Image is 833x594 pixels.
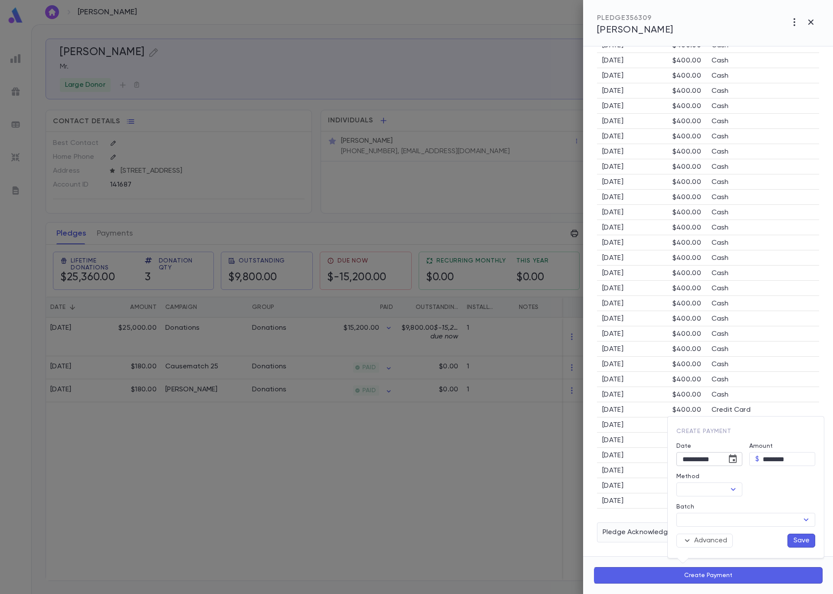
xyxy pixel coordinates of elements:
[755,455,759,463] p: $
[676,428,731,434] span: Create Payment
[727,483,739,496] button: Open
[676,443,742,450] label: Date
[724,450,741,468] button: Choose date, selected date is Aug 24, 2025
[800,514,812,526] button: Open
[676,473,699,480] label: Method
[787,534,815,548] button: Save
[676,503,694,510] label: Batch
[676,534,733,548] button: Advanced
[749,443,773,450] label: Amount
